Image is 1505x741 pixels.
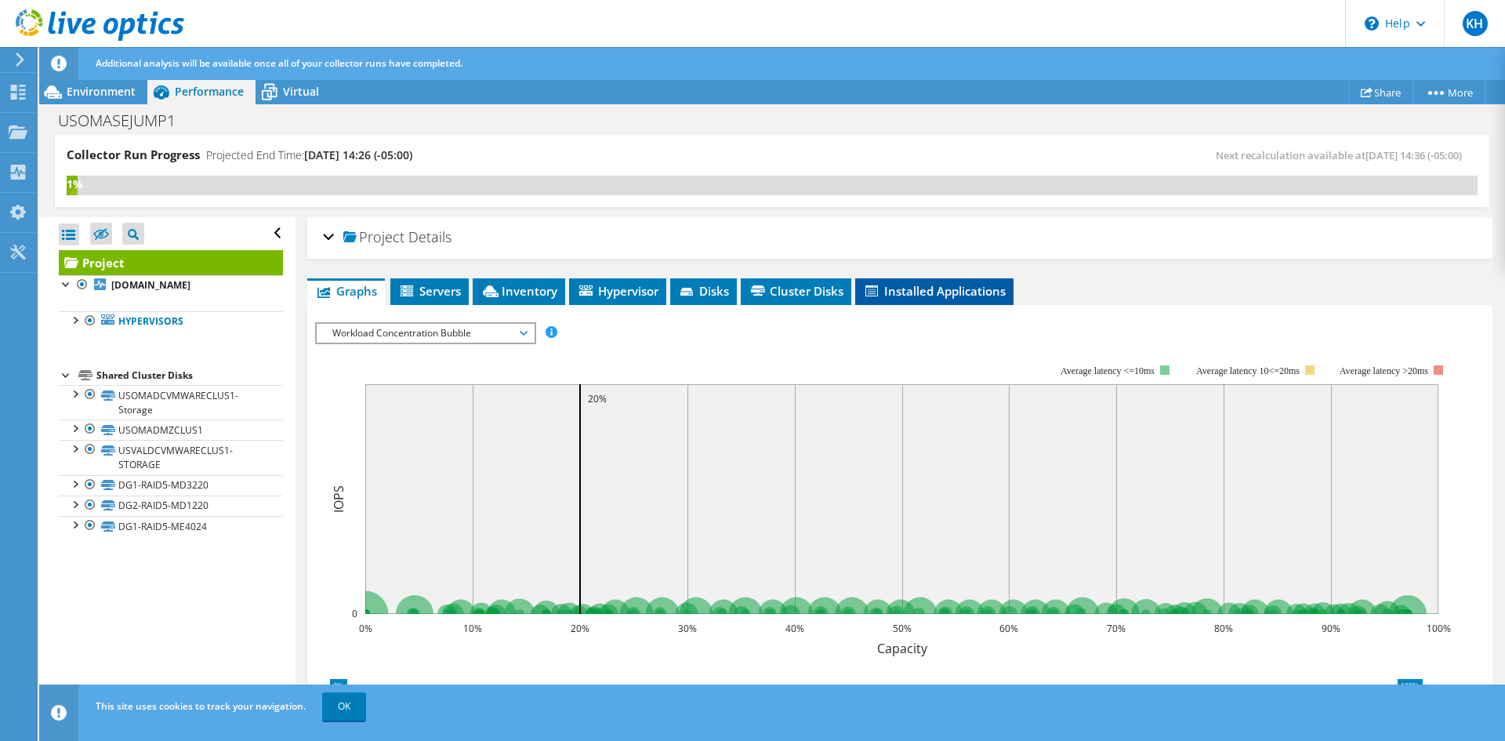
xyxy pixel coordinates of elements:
[330,485,347,513] text: IOPS
[1214,622,1233,635] text: 80%
[1216,148,1470,162] span: Next recalculation available at
[1365,148,1462,162] span: [DATE] 14:36 (-05:00)
[408,227,451,246] span: Details
[463,622,482,635] text: 10%
[59,496,283,516] a: DG2-RAID5-MD1220
[1365,16,1379,31] svg: \n
[1196,365,1300,376] tspan: Average latency 10<=20ms
[1340,365,1428,376] text: Average latency >20ms
[283,84,319,99] span: Virtual
[59,385,283,420] a: USOMADCVMWARECLUS1-Storage
[59,516,283,536] a: DG1-RAID5-ME4024
[785,622,804,635] text: 40%
[1107,622,1126,635] text: 70%
[59,250,283,275] a: Project
[315,283,377,299] span: Graphs
[59,475,283,496] a: DG1-RAID5-MD3220
[51,112,200,129] h1: USOMASEJUMP1
[481,283,557,299] span: Inventory
[398,283,461,299] span: Servers
[96,366,283,385] div: Shared Cluster Disks
[59,440,283,474] a: USVALDCVMWARECLUS1-STORAGE
[59,311,283,332] a: Hypervisors
[359,622,372,635] text: 0%
[67,84,136,99] span: Environment
[877,640,928,657] text: Capacity
[1463,11,1488,36] span: KH
[893,622,912,635] text: 50%
[325,324,526,343] span: Workload Concentration Bubble
[571,622,589,635] text: 20%
[96,699,306,713] span: This site uses cookies to track your navigation.
[1348,80,1413,104] a: Share
[96,56,462,70] span: Additional analysis will be available once all of your collector runs have completed.
[59,275,283,296] a: [DOMAIN_NAME]
[206,147,412,164] h4: Projected End Time:
[588,392,607,405] text: 20%
[1427,622,1451,635] text: 100%
[999,622,1018,635] text: 60%
[577,283,658,299] span: Hypervisor
[749,283,843,299] span: Cluster Disks
[67,176,78,193] div: 1%
[322,692,366,721] a: OK
[678,622,697,635] text: 30%
[352,607,357,620] text: 0
[1413,80,1485,104] a: More
[678,283,729,299] span: Disks
[111,278,190,292] b: [DOMAIN_NAME]
[175,84,244,99] span: Performance
[1322,622,1340,635] text: 90%
[863,283,1006,299] span: Installed Applications
[59,420,283,440] a: USOMADMZCLUS1
[1061,365,1155,376] tspan: Average latency <=10ms
[343,230,404,245] span: Project
[304,147,412,162] span: [DATE] 14:26 (-05:00)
